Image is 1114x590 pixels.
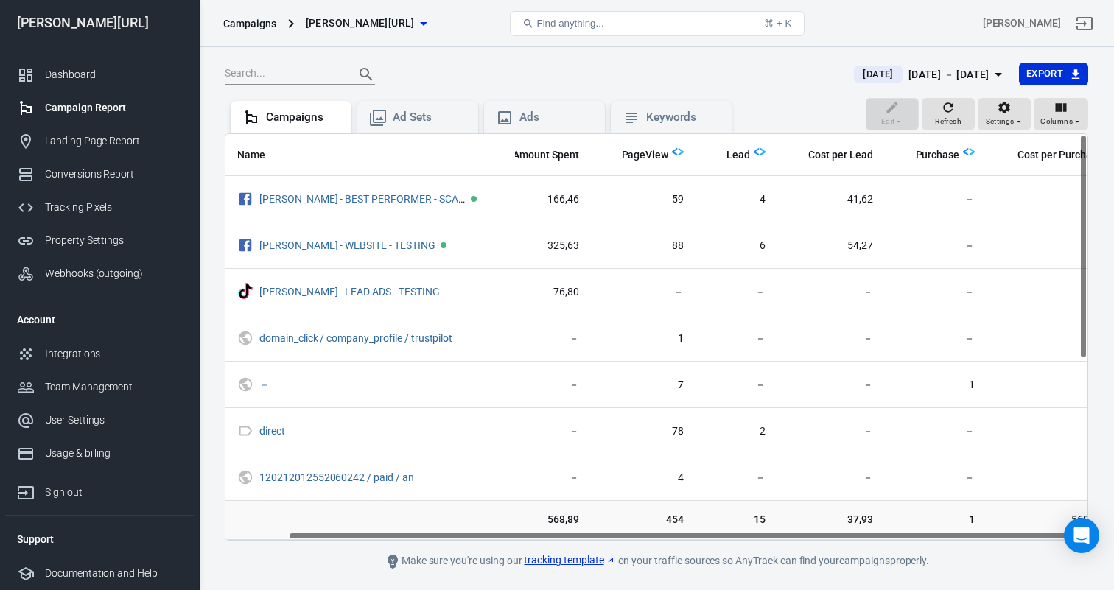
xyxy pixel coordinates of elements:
[707,192,766,207] span: 4
[707,424,766,439] span: 2
[45,485,182,500] div: Sign out
[5,470,194,509] a: Sign out
[998,331,1102,346] span: －
[237,329,253,347] svg: UTM & Web Traffic
[510,11,805,36] button: Find anything...⌘ + K
[808,148,872,163] span: Cost per Lead
[519,110,593,125] div: Ads
[259,426,287,436] span: direct
[1034,98,1088,130] button: Columns
[513,148,579,163] span: Amount Spent
[494,239,579,253] span: 325,63
[789,192,872,207] span: 41,62
[259,333,455,343] span: domain_click / company_profile / trustpilot
[603,471,684,485] span: 4
[935,115,961,128] span: Refresh
[237,148,284,163] span: Name
[5,521,194,557] li: Support
[259,471,414,483] a: 120212012552060242 / paid / an
[5,124,194,158] a: Landing Page Report
[494,424,579,439] span: －
[45,67,182,82] div: Dashboard
[754,146,766,158] img: Logo
[225,134,1087,540] div: scrollable content
[916,148,960,163] span: Purchase
[300,10,432,37] button: [PERSON_NAME][URL]
[897,378,975,393] span: 1
[259,240,438,250] span: GLORYA - WEBSITE - TESTING
[237,422,253,440] svg: Direct
[986,115,1015,128] span: Settings
[494,331,579,346] span: －
[789,239,872,253] span: 54,27
[842,63,1018,87] button: [DATE][DATE] － [DATE]
[1067,6,1102,41] a: Sign out
[45,233,182,248] div: Property Settings
[5,370,194,404] a: Team Management
[1017,148,1102,163] span: Cost per Purchase
[494,471,579,485] span: －
[524,552,615,568] a: tracking template
[789,513,872,527] span: 37,93
[259,472,416,482] span: 120212012552060242 / paid / an
[897,471,975,485] span: －
[789,146,872,164] span: The average cost for each "Lead" event
[922,98,975,130] button: Refresh
[707,148,750,163] span: Lead
[5,16,194,29] div: [PERSON_NAME][URL]
[707,513,766,527] span: 15
[5,257,194,290] a: Webhooks (outgoing)
[897,285,975,300] span: －
[897,331,975,346] span: －
[237,376,253,393] svg: UTM & Web Traffic
[5,302,194,337] li: Account
[259,239,435,251] a: [PERSON_NAME] - WEBSITE - TESTING
[978,98,1031,130] button: Settings
[603,331,684,346] span: 1
[259,379,270,390] a: －
[897,424,975,439] span: －
[494,192,579,207] span: 166,46
[707,285,766,300] span: －
[897,148,960,163] span: Purchase
[45,566,182,581] div: Documentation and Help
[45,446,182,461] div: Usage & billing
[603,424,684,439] span: 78
[259,379,272,390] span: －
[603,285,684,300] span: －
[983,15,1061,31] div: Account id: Zo3YXUXY
[237,236,253,254] svg: Facebook Ads
[764,18,791,29] div: ⌘ + K
[998,513,1102,527] span: 568,89
[789,378,872,393] span: －
[897,192,975,207] span: －
[441,242,446,248] span: Active
[393,110,466,125] div: Ad Sets
[808,146,872,164] span: The average cost for each "Lead" event
[672,146,684,158] img: Logo
[45,133,182,149] div: Landing Page Report
[5,404,194,437] a: User Settings
[494,146,579,164] span: The estimated total amount of money you've spent on your campaign, ad set or ad during its schedule.
[537,18,604,29] span: Find anything...
[494,513,579,527] span: 568,89
[5,437,194,470] a: Usage & billing
[646,110,720,125] div: Keywords
[5,337,194,370] a: Integrations
[225,65,343,84] input: Search...
[707,378,766,393] span: －
[5,224,194,257] a: Property Settings
[726,148,750,163] span: Lead
[603,148,669,163] span: PageView
[45,379,182,395] div: Team Management
[1064,518,1099,553] div: Open Intercom Messenger
[707,471,766,485] span: －
[259,332,452,344] a: domain_click / company_profile / trustpilot
[998,378,1102,393] span: －
[259,193,481,205] a: [PERSON_NAME] - BEST PERFORMER - SCALING
[237,283,253,301] div: TikTok Ads
[707,239,766,253] span: 6
[897,239,975,253] span: －
[5,158,194,191] a: Conversions Report
[237,468,253,486] svg: UTM & Web Traffic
